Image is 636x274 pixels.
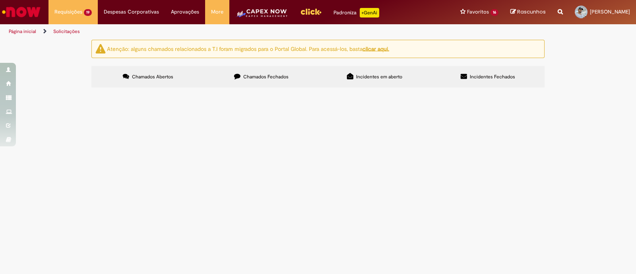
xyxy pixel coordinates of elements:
[470,74,515,80] span: Incidentes Fechados
[1,4,42,20] img: ServiceNow
[53,28,80,35] a: Solicitações
[300,6,322,17] img: click_logo_yellow_360x200.png
[363,45,389,52] a: clicar aqui.
[54,8,82,16] span: Requisições
[107,45,389,52] ng-bind-html: Atenção: alguns chamados relacionados a T.I foram migrados para o Portal Global. Para acessá-los,...
[334,8,379,17] div: Padroniza
[235,8,288,24] img: CapexLogo5.png
[9,28,36,35] a: Página inicial
[360,8,379,17] p: +GenAi
[104,8,159,16] span: Despesas Corporativas
[132,74,173,80] span: Chamados Abertos
[171,8,199,16] span: Aprovações
[84,9,92,16] span: 19
[491,9,498,16] span: 16
[590,8,630,15] span: [PERSON_NAME]
[243,74,289,80] span: Chamados Fechados
[467,8,489,16] span: Favoritos
[211,8,223,16] span: More
[356,74,402,80] span: Incidentes em aberto
[6,24,418,39] ul: Trilhas de página
[510,8,546,16] a: Rascunhos
[517,8,546,16] span: Rascunhos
